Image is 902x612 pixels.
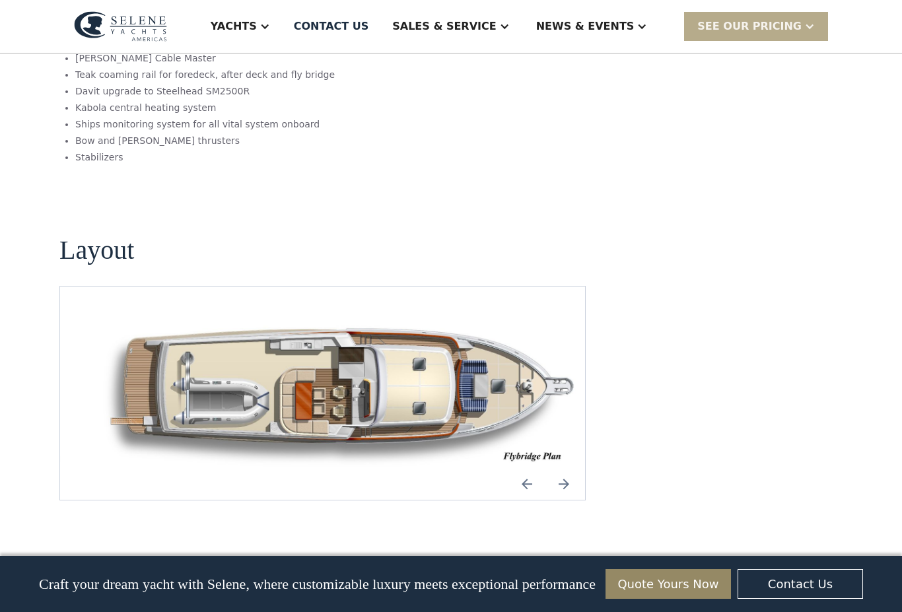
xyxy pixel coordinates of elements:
li: Davit upgrade to Steelhead SM2500R [75,85,335,98]
div: Contact US [294,18,369,34]
a: Previous slide [511,468,543,500]
li: Stabilizers [75,151,335,164]
p: Craft your dream yacht with Selene, where customizable luxury meets exceptional performance [39,576,596,593]
li: Ships monitoring system for all vital system onboard [75,118,335,131]
div: Sales & Service [392,18,496,34]
div: SEE Our Pricing [684,12,828,40]
li: Teak coaming rail for foredeck, after deck and fly bridge [75,68,335,82]
img: icon [511,468,543,500]
li: Kabola central heating system [75,101,335,115]
strong: Yes, I'd like to receive SMS updates. [17,551,160,561]
span: We respect your time - only the good stuff, never spam. [1,507,179,530]
span: Tick the box below to receive occasional updates, exclusive offers, and VIP access via text message. [1,463,191,498]
li: Bow and [PERSON_NAME] thrusters [75,134,335,148]
a: Quote Yours Now [606,569,731,599]
img: icon [548,468,580,500]
div: News & EVENTS [536,18,635,34]
a: Next slide [548,468,580,500]
a: open lightbox [92,318,596,468]
span: Reply STOP to unsubscribe at any time. [3,551,182,573]
h2: Layout [59,236,134,265]
input: I want to subscribe to your Newsletter.Unsubscribe any time by clicking the link at the bottom of... [3,592,14,603]
li: [PERSON_NAME] Cable Master [75,51,335,65]
div: 1 / 3 [92,318,596,468]
div: SEE Our Pricing [697,18,802,34]
input: Yes, I'd like to receive SMS updates.Reply STOP to unsubscribe at any time. [3,549,14,559]
a: Contact Us [738,569,863,599]
img: logo [74,11,167,42]
div: Yachts [211,18,257,34]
